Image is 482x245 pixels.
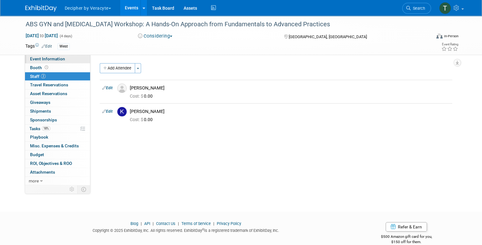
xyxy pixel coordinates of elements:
span: Cost: $ [130,94,144,99]
span: Staff [30,74,46,79]
a: Staff2 [25,72,90,81]
div: In-Person [444,34,458,38]
img: Format-Inperson.png [436,33,443,38]
a: more [25,177,90,185]
span: Giveaways [30,100,50,105]
td: Personalize Event Tab Strip [67,185,78,193]
a: Budget [25,151,90,159]
a: Edit [102,86,113,90]
div: Copyright © 2025 ExhibitDay, Inc. All rights reserved. ExhibitDay is a registered trademark of Ex... [25,226,347,233]
a: Search [402,3,431,14]
div: [PERSON_NAME] [130,109,450,115]
span: Booth [30,65,49,70]
span: to [39,33,45,38]
span: Event Information [30,56,65,61]
img: ExhibitDay [25,5,57,12]
a: Edit [42,44,52,48]
span: Asset Reservations [30,91,67,96]
span: Budget [30,152,44,157]
sup: ® [202,228,204,231]
a: Edit [102,109,113,114]
span: | [139,221,143,226]
span: ROI, Objectives & ROO [30,161,72,166]
div: $150 off for them. [356,239,457,245]
span: Travel Reservations [30,82,68,87]
span: (4 days) [59,34,72,38]
span: Tasks [29,126,50,131]
span: Cost: $ [130,117,144,122]
span: Booth not reserved yet [43,65,49,70]
a: API [144,221,150,226]
span: | [151,221,155,226]
img: K.jpg [117,107,127,116]
span: [GEOGRAPHIC_DATA], [GEOGRAPHIC_DATA] [289,34,367,39]
span: more [29,178,39,183]
div: Event Rating [441,43,458,46]
a: Asset Reservations [25,89,90,98]
img: Associate-Profile-5.png [117,84,127,93]
a: Terms of Service [181,221,211,226]
span: Playbook [30,135,48,140]
td: Tags [25,43,52,50]
a: Privacy Policy [217,221,241,226]
span: Misc. Expenses & Credits [30,143,79,148]
img: Tony Alvarado [439,2,451,14]
span: 18% [42,126,50,131]
span: 0.00 [130,117,155,122]
div: $500 Amazon gift card for you, [356,230,457,244]
span: Sponsorships [30,117,57,122]
a: Shipments [25,107,90,115]
a: Booth [25,64,90,72]
span: [DATE] [DATE] [25,33,58,38]
td: Toggle Event Tabs [77,185,90,193]
a: Tasks18% [25,125,90,133]
a: Attachments [25,168,90,176]
span: Search [411,6,425,11]
span: Attachments [30,170,55,175]
a: Playbook [25,133,90,141]
button: Considering [136,33,175,39]
div: [PERSON_NAME] [130,85,450,91]
span: 0.00 [130,94,155,99]
a: Misc. Expenses & Credits [25,142,90,150]
a: Giveaways [25,98,90,107]
button: Add Attendee [100,63,135,73]
a: Contact Us [156,221,175,226]
span: | [176,221,180,226]
a: Event Information [25,55,90,63]
div: Event Format [394,33,459,42]
a: ROI, Objectives & ROO [25,159,90,168]
div: West [58,43,70,50]
div: ABS GYN and [MEDICAL_DATA] Workshop: A Hands-On Approach from Fundamentals to Advanced Practices [23,19,422,30]
a: Refer & Earn [386,222,427,232]
span: Shipments [30,109,51,114]
a: Travel Reservations [25,81,90,89]
span: 2 [41,74,46,79]
a: Sponsorships [25,116,90,124]
a: Blog [130,221,138,226]
span: | [212,221,216,226]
